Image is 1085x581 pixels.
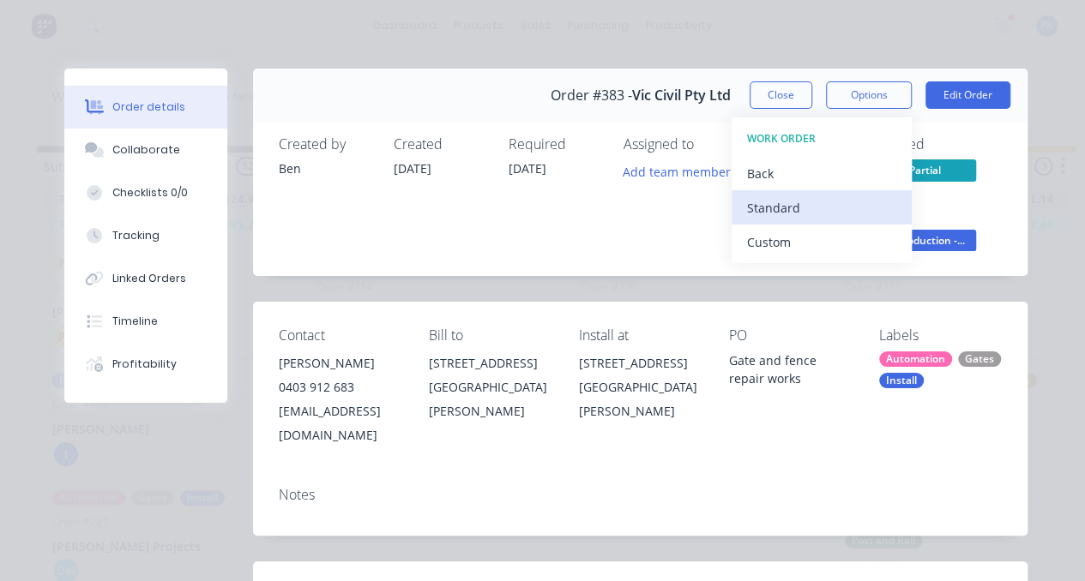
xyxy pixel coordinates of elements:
[879,327,1002,344] div: Labels
[873,207,1002,223] div: Status
[279,351,401,447] div: [PERSON_NAME]0403 912 683[EMAIL_ADDRESS][DOMAIN_NAME]
[879,351,952,367] div: Automation
[279,327,401,344] div: Contact
[632,87,731,104] span: Vic Civil Pty Ltd
[873,230,976,255] button: In Production -...
[747,230,896,255] div: Custom
[64,300,227,343] button: Timeline
[579,375,702,423] div: [GEOGRAPHIC_DATA][PERSON_NAME]
[826,81,912,109] button: Options
[112,314,158,329] div: Timeline
[394,136,488,153] div: Created
[579,351,702,423] div: [STREET_ADDRESS][GEOGRAPHIC_DATA][PERSON_NAME]
[279,159,373,177] div: Ben
[579,351,702,375] div: [STREET_ADDRESS]
[732,156,912,190] button: Back
[112,271,186,286] div: Linked Orders
[729,327,852,344] div: PO
[64,171,227,214] button: Checklists 0/0
[112,228,160,243] div: Tracking
[64,129,227,171] button: Collaborate
[873,136,1002,153] div: Invoiced
[279,399,401,447] div: [EMAIL_ADDRESS][DOMAIN_NAME]
[64,343,227,386] button: Profitability
[579,327,702,344] div: Install at
[958,351,1001,367] div: Gates
[624,136,795,153] div: Assigned to
[925,81,1010,109] button: Edit Order
[429,327,552,344] div: Bill to
[879,373,924,388] div: Install
[279,136,373,153] div: Created by
[64,214,227,257] button: Tracking
[614,159,740,183] button: Add team member
[64,86,227,129] button: Order details
[279,487,1002,503] div: Notes
[750,81,812,109] button: Close
[509,136,603,153] div: Required
[429,351,552,375] div: [STREET_ADDRESS]
[747,161,896,186] div: Back
[64,257,227,300] button: Linked Orders
[551,87,632,104] span: Order #383 -
[429,351,552,423] div: [STREET_ADDRESS][GEOGRAPHIC_DATA][PERSON_NAME]
[112,356,177,372] div: Profitability
[732,122,912,156] button: WORK ORDER
[873,230,976,251] span: In Production -...
[732,225,912,259] button: Custom
[873,159,976,181] span: Partial
[624,159,740,183] button: Add team member
[729,351,852,387] div: Gate and fence repair works
[747,128,896,150] div: WORK ORDER
[279,375,401,399] div: 0403 912 683
[279,351,401,375] div: [PERSON_NAME]
[394,160,431,177] span: [DATE]
[112,185,188,201] div: Checklists 0/0
[747,195,896,220] div: Standard
[112,142,180,158] div: Collaborate
[732,190,912,225] button: Standard
[509,160,546,177] span: [DATE]
[112,99,185,115] div: Order details
[429,375,552,423] div: [GEOGRAPHIC_DATA][PERSON_NAME]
